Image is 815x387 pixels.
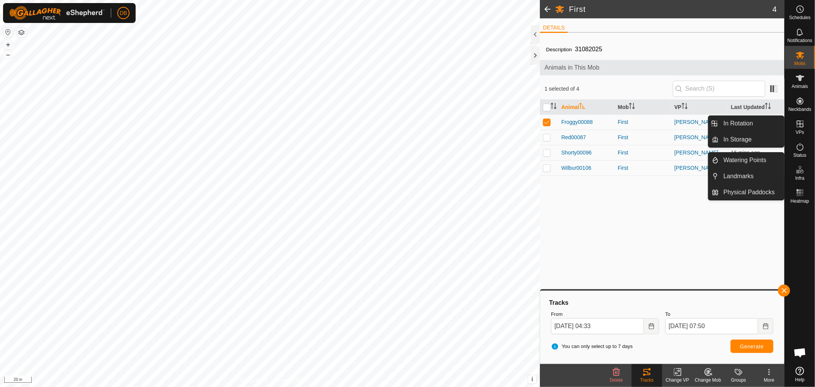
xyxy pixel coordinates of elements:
[531,376,533,382] span: i
[615,100,671,115] th: Mob
[719,185,784,200] a: Physical Paddocks
[708,169,784,184] li: Landmarks
[796,130,804,135] span: VPs
[682,104,688,110] p-sorticon: Activate to sort
[3,28,13,37] button: Reset Map
[632,377,662,384] div: Tracks
[724,135,752,144] span: In Storage
[673,81,765,97] input: Search (S)
[724,172,754,181] span: Landmarks
[731,150,760,156] span: 18 Sept 2025, 7:34 am
[795,176,804,180] span: Infra
[788,107,811,112] span: Neckbands
[723,377,754,384] div: Groups
[789,15,810,20] span: Schedules
[618,133,668,141] div: First
[708,153,784,168] li: Watering Points
[719,153,784,168] a: Watering Points
[618,118,668,126] div: First
[544,85,673,93] span: 1 selected of 4
[719,169,784,184] a: Landmarks
[548,298,776,307] div: Tracks
[754,377,784,384] div: More
[792,84,808,89] span: Animals
[674,119,718,125] a: [PERSON_NAME]
[719,132,784,147] a: In Storage
[665,311,773,318] label: To
[671,100,728,115] th: VP
[644,318,659,334] button: Choose Date
[708,185,784,200] li: Physical Paddocks
[674,150,718,156] a: [PERSON_NAME]
[3,40,13,49] button: +
[674,134,718,140] a: [PERSON_NAME]
[773,3,777,15] span: 4
[3,50,13,59] button: –
[724,188,775,197] span: Physical Paddocks
[794,61,805,66] span: Mobs
[674,165,718,171] a: [PERSON_NAME]
[277,377,300,384] a: Contact Us
[791,199,809,203] span: Heatmap
[787,38,812,43] span: Notifications
[618,164,668,172] div: First
[724,156,766,165] span: Watering Points
[708,116,784,131] li: In Rotation
[785,364,815,385] a: Help
[719,116,784,131] a: In Rotation
[693,377,723,384] div: Change Mob
[551,343,633,350] span: You can only select up to 7 days
[765,104,771,110] p-sorticon: Activate to sort
[17,28,26,37] button: Map Layers
[561,164,591,172] span: Wilbur00106
[610,377,623,383] span: Delete
[758,318,773,334] button: Choose Date
[618,149,668,157] div: First
[728,100,784,115] th: Last Updated
[546,47,572,52] label: Description
[629,104,635,110] p-sorticon: Activate to sort
[793,153,806,158] span: Status
[708,132,784,147] li: In Storage
[561,118,593,126] span: Froggy00088
[569,5,773,14] h2: First
[551,104,557,110] p-sorticon: Activate to sort
[561,133,586,141] span: Red00087
[795,377,805,382] span: Help
[731,340,773,353] button: Generate
[9,6,105,20] img: Gallagher Logo
[740,343,764,350] span: Generate
[561,149,591,157] span: Shorty00096
[120,9,127,17] span: DB
[540,24,568,33] li: DETAILS
[528,375,536,384] button: i
[724,119,753,128] span: In Rotation
[789,341,812,364] div: Open chat
[544,63,780,72] span: Animals in This Mob
[579,104,585,110] p-sorticon: Activate to sort
[551,311,659,318] label: From
[240,377,269,384] a: Privacy Policy
[662,377,693,384] div: Change VP
[572,43,605,55] span: 31082025
[558,100,615,115] th: Animal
